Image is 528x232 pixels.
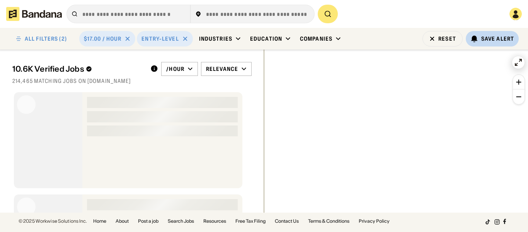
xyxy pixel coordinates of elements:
[166,65,184,72] div: /hour
[116,219,129,223] a: About
[235,219,266,223] a: Free Tax Filing
[250,35,282,42] div: Education
[138,219,158,223] a: Post a job
[203,219,226,223] a: Resources
[141,35,179,42] div: Entry-Level
[438,36,456,41] div: Reset
[359,219,390,223] a: Privacy Policy
[300,35,332,42] div: Companies
[206,65,238,72] div: Relevance
[12,89,252,213] div: grid
[6,7,62,21] img: Bandana logotype
[12,64,144,74] div: 10.6K Verified Jobs
[481,35,514,42] div: Save Alert
[84,35,122,42] div: $17.00 / hour
[168,219,194,223] a: Search Jobs
[199,35,232,42] div: Industries
[25,36,67,41] div: ALL FILTERS (2)
[19,219,87,223] div: © 2025 Workwise Solutions Inc.
[308,219,349,223] a: Terms & Conditions
[275,219,299,223] a: Contact Us
[12,77,252,84] div: 214,465 matching jobs on [DOMAIN_NAME]
[93,219,106,223] a: Home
